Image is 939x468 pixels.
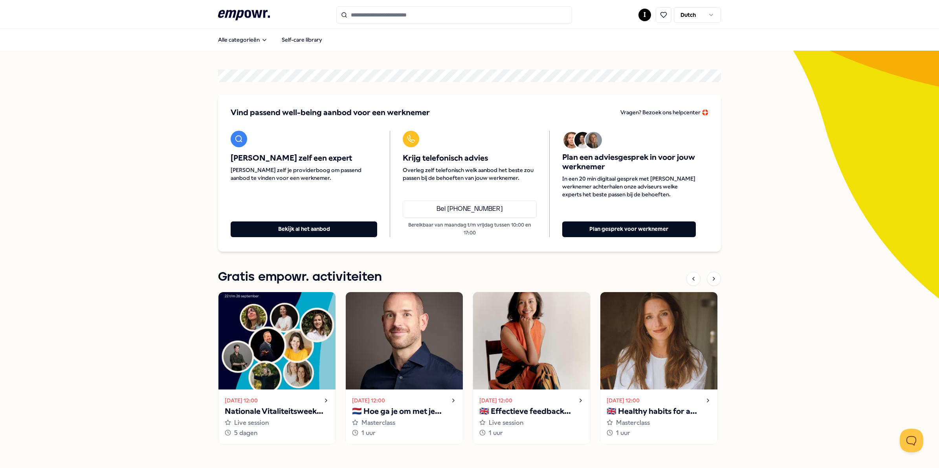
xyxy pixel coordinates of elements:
[231,166,377,182] span: [PERSON_NAME] zelf je providerboog om passend aanbod te vinden voor een werknemer.
[345,292,463,444] a: [DATE] 12:00🇳🇱 Hoe ga je om met je innerlijke criticus?Masterclass1 uur
[585,132,602,148] img: Avatar
[225,396,258,405] time: [DATE] 12:00
[620,107,708,118] a: Vragen? Bezoek ons helpcenter 🛟
[352,405,457,418] p: 🇳🇱 Hoe ga je om met je innerlijke criticus?
[607,396,640,405] time: [DATE] 12:00
[900,429,923,452] iframe: Help Scout Beacon - Open
[225,428,329,438] div: 5 dagen
[600,292,717,389] img: activity image
[231,107,430,118] span: Vind passend well-being aanbod voor een werknemer
[231,221,377,237] button: Bekijk al het aanbod
[346,292,463,389] img: activity image
[562,175,696,198] span: In een 20 min digitaal gesprek met [PERSON_NAME] werknemer achterhalen onze adviseurs welke exper...
[336,6,572,24] input: Search for products, categories or subcategories
[352,396,385,405] time: [DATE] 12:00
[225,405,329,418] p: Nationale Vitaliteitsweek 2025
[231,154,377,163] span: [PERSON_NAME] zelf een expert
[403,221,536,237] p: Bereikbaar van maandag t/m vrijdag tussen 10:00 en 17:00
[479,396,512,405] time: [DATE] 12:00
[607,428,711,438] div: 1 uur
[638,9,651,21] button: I
[212,32,328,48] nav: Main
[218,267,382,287] h1: Gratis empowr. activiteiten
[473,292,591,444] a: [DATE] 12:00🇬🇧 Effectieve feedback geven en ontvangenLive session1 uur
[403,201,536,218] a: Bel [PHONE_NUMBER]
[479,418,584,428] div: Live session
[620,109,708,115] span: Vragen? Bezoek ons helpcenter 🛟
[403,166,536,182] span: Overleg zelf telefonisch welk aanbod het beste zou passen bij de behoeften van jouw werknemer.
[607,405,711,418] p: 🇬🇧 Healthy habits for a stress-free start to the year
[473,292,590,389] img: activity image
[352,418,457,428] div: Masterclass
[562,221,696,237] button: Plan gesprek voor werknemer
[479,405,584,418] p: 🇬🇧 Effectieve feedback geven en ontvangen
[225,418,329,428] div: Live session
[218,292,336,389] img: activity image
[352,428,457,438] div: 1 uur
[607,418,711,428] div: Masterclass
[275,32,328,48] a: Self-care library
[218,292,336,444] a: [DATE] 12:00Nationale Vitaliteitsweek 2025Live session5 dagen
[562,153,696,172] span: Plan een adviesgesprek in voor jouw werknemer
[563,132,580,148] img: Avatar
[212,32,274,48] button: Alle categorieën
[600,292,718,444] a: [DATE] 12:00🇬🇧 Healthy habits for a stress-free start to the yearMasterclass1 uur
[479,428,584,438] div: 1 uur
[574,132,591,148] img: Avatar
[403,154,536,163] span: Krijg telefonisch advies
